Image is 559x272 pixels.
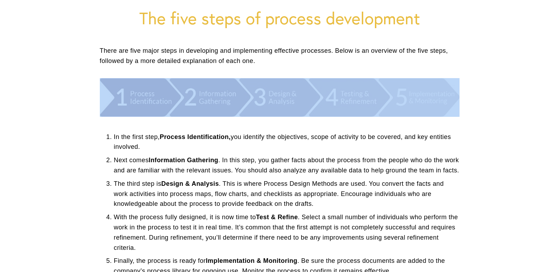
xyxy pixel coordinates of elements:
[160,133,231,140] strong: Process Identification,
[100,46,460,66] p: There are five major steps in developing and implementing effective processes. Below is an overvi...
[149,157,218,164] strong: Information Gathering
[256,214,298,221] strong: Test & Refine
[114,212,460,253] p: With the process fully designed, it is now time to . Select a small number of individuals who per...
[206,257,297,264] strong: Implementation & Monitoring
[114,179,460,209] p: The third step is . This is where Process Design Methods are used. You convert the facts and work...
[114,155,460,176] p: Next comes . In this step, you gather facts about the process from the people who do the work and...
[161,180,219,187] strong: Design & Analysis
[114,132,460,152] p: In the first step, you identify the objectives, scope of activity to be covered, and key entities...
[100,8,460,28] h1: The five steps of process development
